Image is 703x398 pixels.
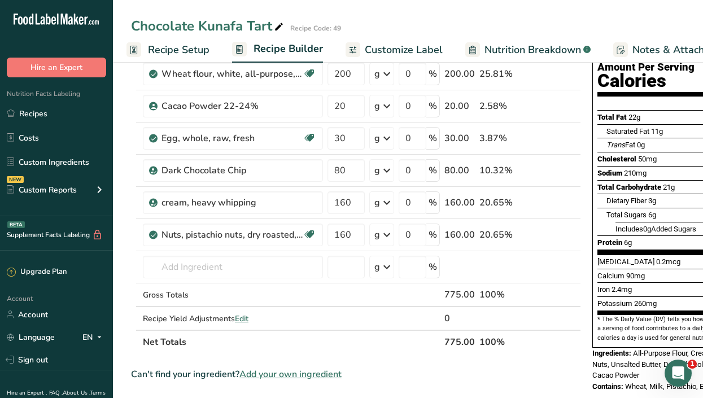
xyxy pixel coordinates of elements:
a: Customize Label [346,37,443,63]
a: Recipe Builder [232,36,323,63]
span: 6g [648,211,656,219]
span: [MEDICAL_DATA] [597,257,654,266]
div: Chocolate Kunafa Tart [131,16,286,36]
span: 0g [643,225,651,233]
span: 6g [624,238,632,247]
span: Saturated Fat [606,127,649,135]
span: 22g [628,113,640,121]
input: Add Ingredient [143,256,323,278]
span: Dietary Fiber [606,196,647,205]
th: 100% [477,330,530,353]
span: 260mg [634,299,657,308]
a: Nutrition Breakdown [465,37,591,63]
div: 775.00 [444,288,475,301]
div: 160.00 [444,228,475,242]
span: Nutrition Breakdown [484,42,581,58]
div: 160.00 [444,196,475,209]
span: 0g [637,141,645,149]
span: Ingredients: [592,349,631,357]
div: Nuts, pistachio nuts, dry roasted, without salt added [161,228,303,242]
div: g [374,164,380,177]
span: Contains: [592,382,623,391]
div: Calories [597,73,695,89]
div: 0 [444,312,475,325]
div: 20.00 [444,99,475,113]
div: 3.87% [479,132,527,145]
div: g [374,260,380,274]
span: 1 [688,360,697,369]
div: Can't find your ingredient? [131,368,581,381]
div: g [374,228,380,242]
span: Calcium [597,272,625,280]
div: g [374,99,380,113]
span: 0.2mcg [656,257,680,266]
div: Gross Totals [143,289,323,301]
i: Trans [606,141,625,149]
div: Recipe Code: 49 [290,23,341,33]
div: EN [82,330,106,344]
a: Language [7,327,55,347]
span: Total Sugars [606,211,647,219]
div: 25.81% [479,67,527,81]
span: Potassium [597,299,632,308]
a: FAQ . [49,389,63,397]
span: Edit [235,313,248,324]
span: Sodium [597,169,622,177]
div: Cacao Powder 22-24% [161,99,303,113]
span: 3g [648,196,656,205]
div: 200.00 [444,67,475,81]
th: 775.00 [442,330,477,353]
div: g [374,196,380,209]
span: Includes Added Sugars [615,225,696,233]
div: 20.65% [479,228,527,242]
div: Upgrade Plan [7,266,67,278]
span: 11g [651,127,663,135]
iframe: Intercom live chat [665,360,692,387]
div: Custom Reports [7,184,77,196]
div: 20.65% [479,196,527,209]
div: g [374,67,380,81]
span: Protein [597,238,622,247]
span: Total Fat [597,113,627,121]
div: Amount Per Serving [597,62,695,73]
button: Hire an Expert [7,58,106,77]
span: 90mg [626,272,645,280]
span: 210mg [624,169,647,177]
div: g [374,132,380,145]
span: Total Carbohydrate [597,183,661,191]
div: cream, heavy whipping [161,196,303,209]
span: 21g [663,183,675,191]
div: 30.00 [444,132,475,145]
div: Egg, whole, raw, fresh [161,132,303,145]
div: 2.58% [479,99,527,113]
span: Recipe Builder [254,41,323,56]
span: 2.4mg [612,285,632,294]
div: 80.00 [444,164,475,177]
div: Wheat flour, white, all-purpose, self-rising, enriched [161,67,303,81]
a: About Us . [63,389,90,397]
th: Net Totals [141,330,442,353]
div: 10.32% [479,164,527,177]
span: Cholesterol [597,155,636,163]
span: Iron [597,285,610,294]
span: Add your own ingredient [239,368,342,381]
span: 50mg [638,155,657,163]
a: Recipe Setup [126,37,209,63]
a: Hire an Expert . [7,389,47,397]
span: Recipe Setup [148,42,209,58]
span: Customize Label [365,42,443,58]
span: Fat [606,141,635,149]
div: 100% [479,288,527,301]
div: Recipe Yield Adjustments [143,313,323,325]
div: NEW [7,176,24,183]
div: BETA [7,221,25,228]
div: Dark Chocolate Chip [161,164,303,177]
